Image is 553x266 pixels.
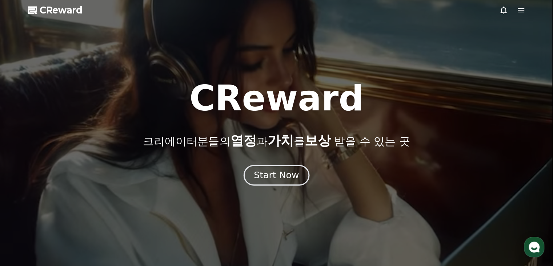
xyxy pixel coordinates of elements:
span: 보상 [304,133,330,148]
span: 설정 [112,216,121,222]
button: Start Now [244,165,309,186]
span: 대화 [67,217,75,223]
p: 크리에이터분들의 과 를 받을 수 있는 곳 [143,133,410,148]
a: 대화 [48,206,94,224]
div: Start Now [254,169,299,181]
h1: CReward [189,81,364,116]
a: Start Now [245,173,308,180]
span: 가치 [267,133,293,148]
span: CReward [40,4,83,16]
a: 설정 [94,206,140,224]
span: 열정 [230,133,256,148]
a: CReward [28,4,83,16]
a: 홈 [2,206,48,224]
span: 홈 [23,216,27,222]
